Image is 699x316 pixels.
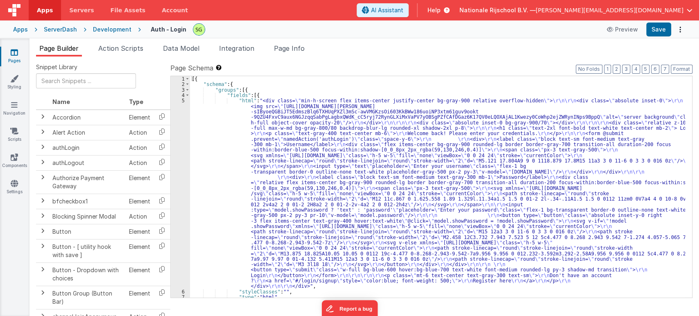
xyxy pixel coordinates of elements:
[44,25,77,34] div: ServerDash
[126,170,154,194] td: Element
[459,6,536,14] span: Nationale Rijschool B.V. —
[52,98,70,105] span: Name
[49,170,126,194] td: Authorize Payment Gateway
[126,155,154,170] td: Action
[49,209,126,224] td: Blocking Spinner Modal
[459,6,692,14] button: Nationale Rijschool B.V. — [PERSON_NAME][EMAIL_ADDRESS][DOMAIN_NAME]
[622,65,630,74] button: 3
[602,23,643,36] button: Preview
[126,110,154,125] td: Element
[126,125,154,140] td: Action
[126,224,154,239] td: Element
[126,286,154,309] td: Element
[171,81,190,87] div: 2
[49,239,126,262] td: Button - [ utility hook with save ]
[126,239,154,262] td: Element
[604,65,611,74] button: 1
[39,44,79,52] span: Page Builder
[170,63,213,73] span: Page Schema
[357,3,409,17] button: AI Assistant
[651,65,659,74] button: 6
[219,44,254,52] span: Integration
[49,194,126,209] td: bfcheckbox1
[37,6,53,14] span: Apps
[111,6,146,14] span: File Assets
[126,140,154,155] td: Action
[274,44,305,52] span: Page Info
[171,98,190,289] div: 5
[193,24,205,35] img: 497ae24fd84173162a2d7363e3b2f127
[671,65,692,74] button: Format
[371,6,403,14] span: AI Assistant
[49,224,126,239] td: Button
[13,25,28,34] div: Apps
[126,209,154,224] td: Action
[126,194,154,209] td: Element
[49,286,126,309] td: Button Group (Button Bar)
[171,87,190,93] div: 3
[536,6,683,14] span: [PERSON_NAME][EMAIL_ADDRESS][DOMAIN_NAME]
[49,262,126,286] td: Button - Dropdown with choices
[49,140,126,155] td: authLogin
[642,65,649,74] button: 5
[151,26,186,32] h4: Auth - Login
[171,294,190,300] div: 7
[49,110,126,125] td: Accordion
[49,125,126,140] td: Alert Action
[632,65,640,74] button: 4
[36,63,77,71] span: Snippet Library
[171,76,190,81] div: 1
[93,25,131,34] div: Development
[171,93,190,98] div: 4
[613,65,620,74] button: 2
[98,44,143,52] span: Action Scripts
[129,98,143,105] span: Type
[576,65,602,74] button: No Folds
[49,155,126,170] td: authLogout
[163,44,199,52] span: Data Model
[661,65,669,74] button: 7
[428,6,441,14] span: Help
[646,23,671,36] button: Save
[171,289,190,294] div: 6
[36,73,136,88] input: Search Snippets ...
[126,262,154,286] td: Element
[69,6,94,14] span: Servers
[674,24,686,35] button: Options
